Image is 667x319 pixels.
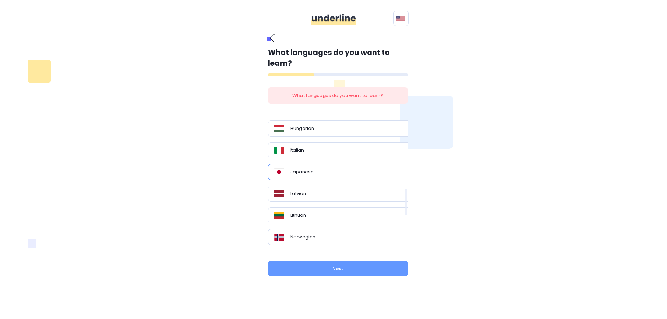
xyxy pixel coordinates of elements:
[290,147,304,154] p: Italian
[274,234,284,241] img: Flag_of_Norway.svg
[268,261,408,276] button: Next
[274,212,284,219] img: Flag_of_Lithuania.svg
[290,125,314,132] p: Hungarian
[311,14,356,25] img: ddgMu+Zv+CXDCfumCWfsmuPlDdRfDDxAd9LAAAAAAElFTkSuQmCC
[290,212,306,219] p: Lithuan
[290,234,315,241] p: Norwegian
[290,190,306,197] p: Latvian
[268,87,408,104] div: What languages do you want to learn?
[274,147,284,154] img: Flag_of_Italy.svg
[274,190,284,197] img: Flag_of_Latvia.svg
[274,168,284,175] img: Flag_of_Japan%28bordered%29.svg
[396,15,405,21] img: svg+xml;base64,PHN2ZyB4bWxucz0iaHR0cDovL3d3dy53My5vcmcvMjAwMC9zdmciIHhtbG5zOnhsaW5rPSJodHRwOi8vd3...
[274,125,284,132] img: Flag_of_Hungary.svg
[290,168,314,175] p: Japanese
[268,47,408,69] p: What languages do you want to learn?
